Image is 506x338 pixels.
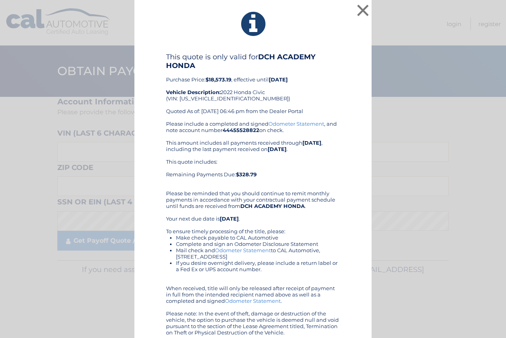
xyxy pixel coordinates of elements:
[166,53,340,121] div: Purchase Price: , effective until 2022 Honda Civic (VIN: [US_VEHICLE_IDENTIFICATION_NUMBER]) Quot...
[176,260,340,272] li: If you desire overnight delivery, please include a return label or a Fed Ex or UPS account number.
[176,247,340,260] li: Mail check and to CAL Automotive, [STREET_ADDRESS]
[268,146,287,152] b: [DATE]
[302,140,321,146] b: [DATE]
[236,171,257,177] b: $328.79
[268,121,324,127] a: Odometer Statement
[166,159,340,184] div: This quote includes: Remaining Payments Due:
[220,215,239,222] b: [DATE]
[223,127,259,133] b: 44455528822
[166,53,315,70] b: DCH ACADEMY HONDA
[225,298,281,304] a: Odometer Statement
[215,247,271,253] a: Odometer Statement
[166,53,340,70] h4: This quote is only valid for
[166,121,340,336] div: Please include a completed and signed , and note account number on check. This amount includes al...
[166,89,221,95] strong: Vehicle Description:
[355,2,371,18] button: ×
[240,203,305,209] b: DCH ACADEMY HONDA
[176,241,340,247] li: Complete and sign an Odometer Disclosure Statement
[269,76,288,83] b: [DATE]
[176,234,340,241] li: Make check payable to CAL Automotive
[206,76,231,83] b: $18,573.19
